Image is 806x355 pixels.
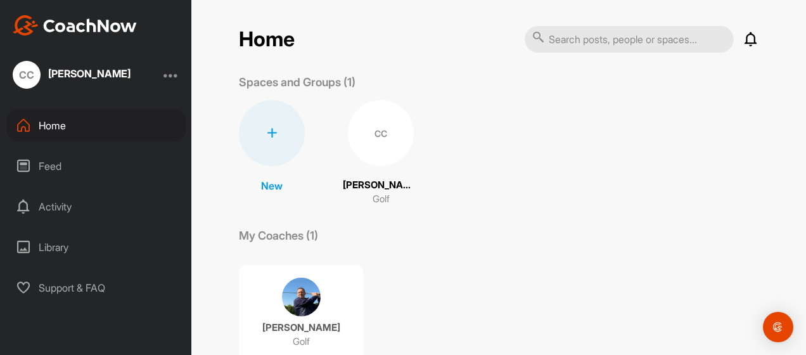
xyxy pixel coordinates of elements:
h2: Home [239,27,295,52]
p: [PERSON_NAME] [262,321,340,334]
div: Home [7,110,186,141]
img: coach avatar [282,278,321,316]
div: CC [13,61,41,89]
img: CoachNow [13,15,137,35]
div: CC [348,100,414,166]
p: Golf [373,192,390,207]
div: Feed [7,150,186,182]
p: Golf [293,335,310,348]
a: CC[PERSON_NAME]Golf [343,100,419,207]
div: [PERSON_NAME] [48,68,131,79]
div: Activity [7,191,186,223]
div: Support & FAQ [7,272,186,304]
p: New [261,178,283,193]
div: Open Intercom Messenger [763,312,793,342]
p: Spaces and Groups (1) [239,74,355,91]
p: [PERSON_NAME] [343,178,419,193]
p: My Coaches (1) [239,227,318,244]
input: Search posts, people or spaces... [525,26,734,53]
div: Library [7,231,186,263]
